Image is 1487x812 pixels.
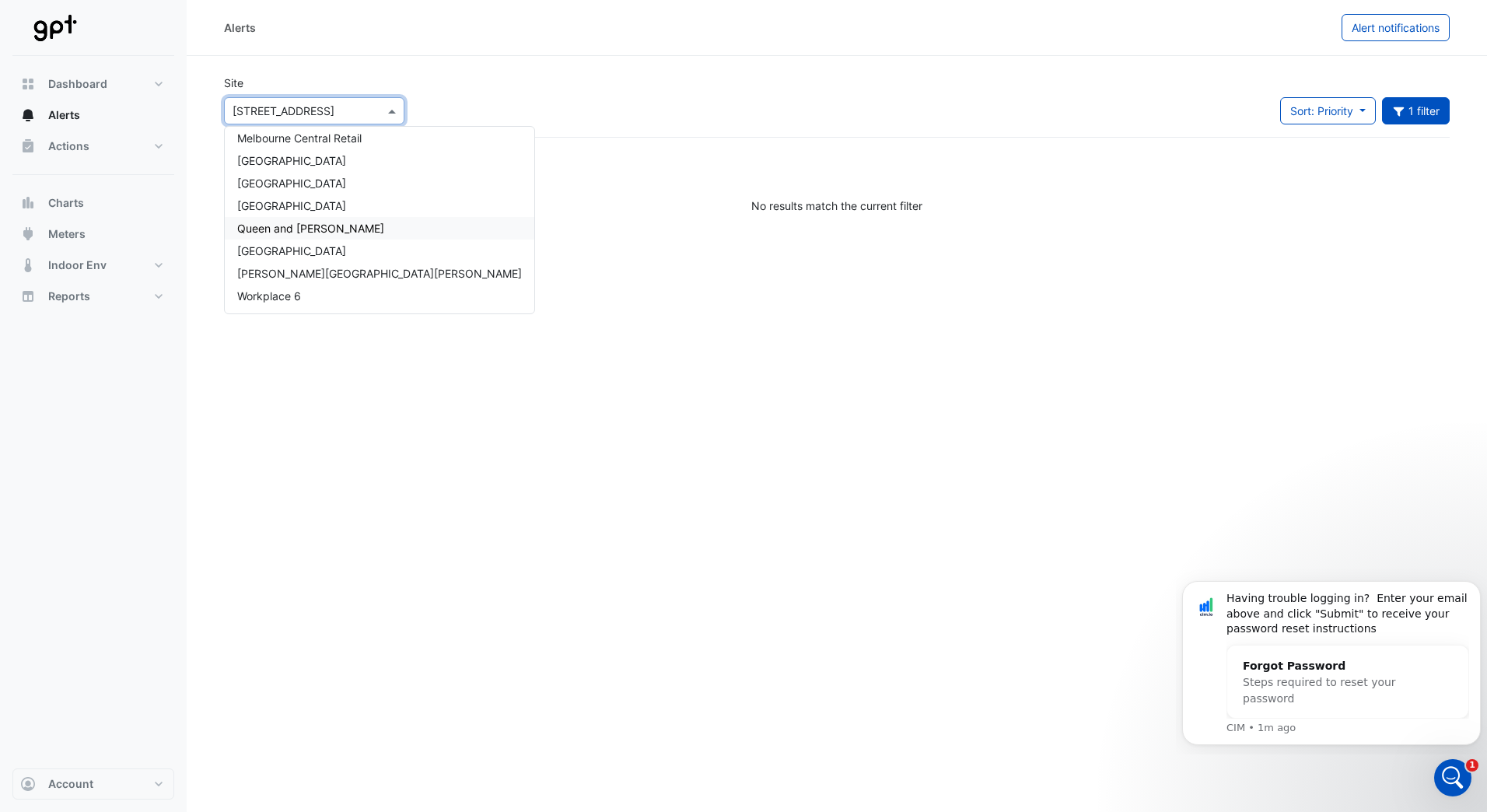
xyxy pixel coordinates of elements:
[12,219,174,250] button: Meters
[20,195,36,211] app-icon: Charts
[237,199,346,212] span: [GEOGRAPHIC_DATA]
[237,244,346,257] span: [GEOGRAPHIC_DATA]
[12,250,174,281] button: Indoor Env
[48,107,80,123] span: Alerts
[48,76,107,92] span: Dashboard
[48,257,107,273] span: Indoor Env
[237,154,346,167] span: [GEOGRAPHIC_DATA]
[225,127,534,313] div: Options List
[12,768,174,800] button: Account
[1382,97,1450,124] button: 1 filter
[48,195,84,211] span: Charts
[12,281,174,312] button: Reports
[48,289,90,304] span: Reports
[1466,759,1478,772] span: 1
[237,289,301,303] span: Workplace 6
[20,76,36,92] app-icon: Dashboard
[48,226,86,242] span: Meters
[237,177,346,190] span: [GEOGRAPHIC_DATA]
[1280,97,1376,124] button: Sort: Priority
[12,68,174,100] button: Dashboard
[12,100,174,131] button: Alerts
[224,75,243,91] label: Site
[237,222,384,235] span: Queen and [PERSON_NAME]
[237,267,522,280] span: [PERSON_NAME][GEOGRAPHIC_DATA][PERSON_NAME]
[19,12,89,44] img: Company Logo
[1342,14,1450,41] button: Alert notifications
[48,138,89,154] span: Actions
[224,198,1450,214] div: No results match the current filter
[12,131,174,162] button: Actions
[12,187,174,219] button: Charts
[20,107,36,123] app-icon: Alerts
[48,776,93,792] span: Account
[237,131,362,145] span: Melbourne Central Retail
[1352,21,1440,34] span: Alert notifications
[1434,759,1471,796] iframe: Intercom live chat
[20,226,36,242] app-icon: Meters
[20,138,36,154] app-icon: Actions
[224,19,256,36] div: Alerts
[20,257,36,273] app-icon: Indoor Env
[1290,104,1353,117] span: Sort: Priority
[1176,567,1487,754] iframe: Intercom notifications message
[20,289,36,304] app-icon: Reports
